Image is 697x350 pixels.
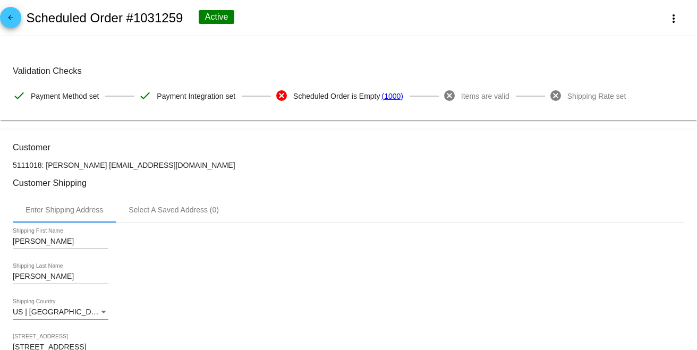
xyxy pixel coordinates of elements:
span: Items are valid [461,85,509,107]
span: Payment Method set [31,85,99,107]
div: Enter Shipping Address [25,206,103,214]
p: 5111018: [PERSON_NAME] [EMAIL_ADDRESS][DOMAIN_NAME] [13,161,684,169]
a: (1000) [381,85,403,107]
mat-icon: cancel [275,89,288,102]
input: Shipping Last Name [13,272,108,281]
span: Shipping Rate set [567,85,626,107]
mat-icon: more_vert [667,12,680,25]
input: Shipping First Name [13,237,108,246]
mat-icon: check [13,89,25,102]
h2: Scheduled Order #1031259 [26,11,183,25]
span: US | [GEOGRAPHIC_DATA] [13,308,107,316]
mat-icon: arrow_back [4,14,17,27]
h3: Validation Checks [13,66,684,76]
div: Active [199,10,235,24]
h3: Customer [13,142,684,152]
span: Scheduled Order is Empty [293,85,380,107]
div: Select A Saved Address (0) [129,206,219,214]
h3: Customer Shipping [13,178,684,188]
mat-select: Shipping Country [13,308,108,317]
mat-icon: cancel [549,89,562,102]
span: Payment Integration set [157,85,235,107]
mat-icon: check [139,89,151,102]
mat-icon: cancel [443,89,456,102]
